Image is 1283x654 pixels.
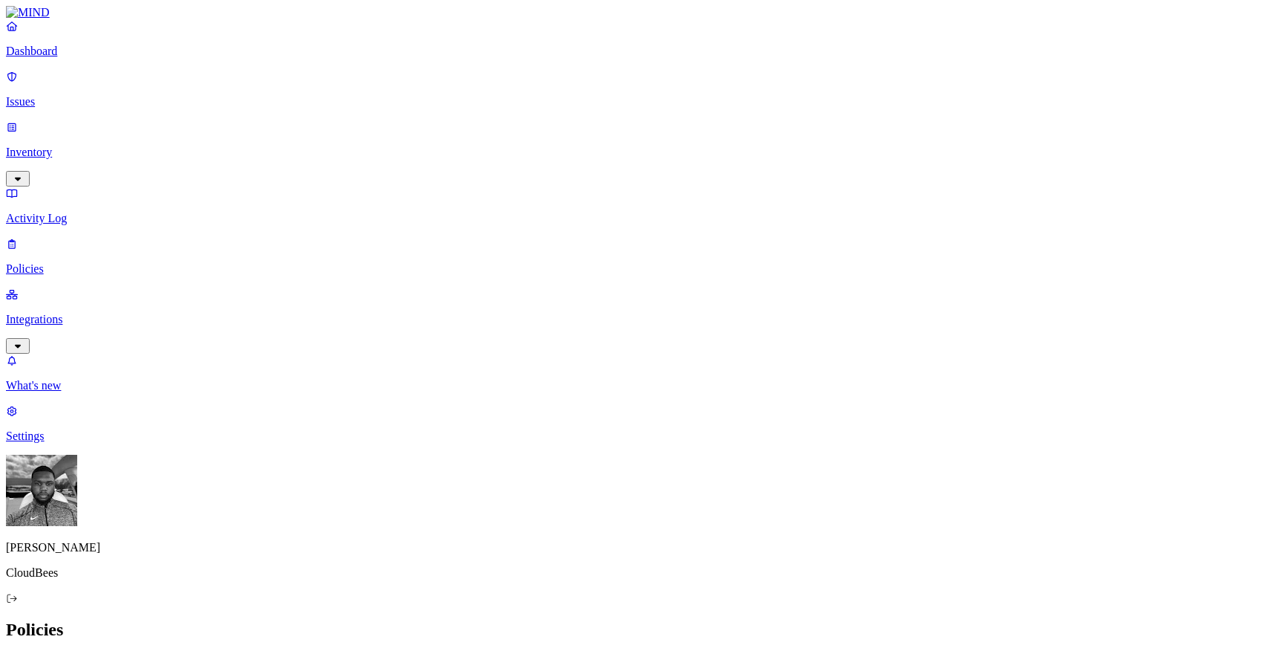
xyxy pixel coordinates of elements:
p: CloudBees [6,566,1277,580]
a: MIND [6,6,1277,19]
p: What's new [6,379,1277,392]
a: Policies [6,237,1277,276]
p: Policies [6,262,1277,276]
p: Integrations [6,313,1277,326]
a: What's new [6,354,1277,392]
p: Settings [6,430,1277,443]
a: Activity Log [6,187,1277,225]
a: Issues [6,70,1277,109]
p: Inventory [6,146,1277,159]
a: Settings [6,404,1277,443]
a: Dashboard [6,19,1277,58]
img: MIND [6,6,50,19]
p: Issues [6,95,1277,109]
img: Cameron White [6,455,77,526]
p: [PERSON_NAME] [6,541,1277,554]
a: Integrations [6,288,1277,352]
p: Activity Log [6,212,1277,225]
p: Dashboard [6,45,1277,58]
a: Inventory [6,120,1277,184]
h2: Policies [6,620,1277,640]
